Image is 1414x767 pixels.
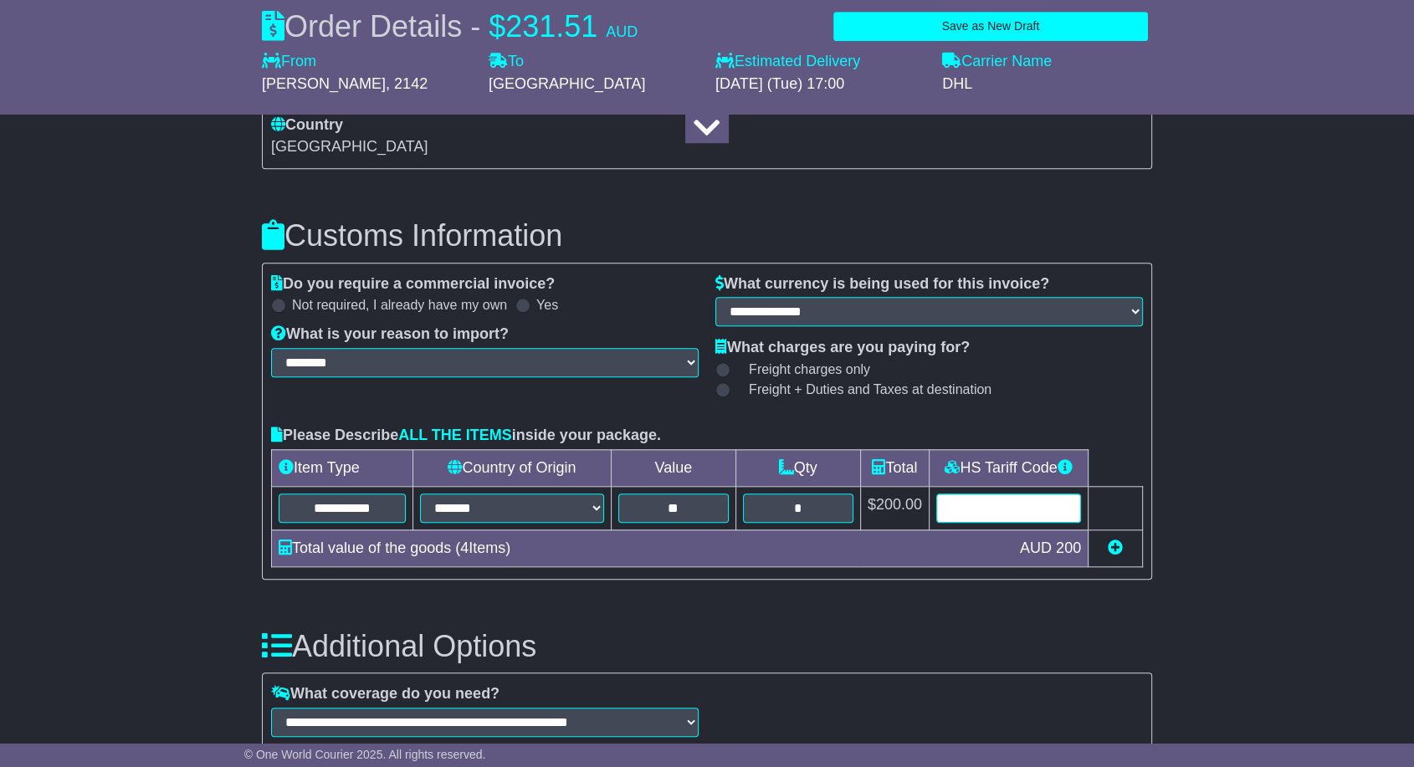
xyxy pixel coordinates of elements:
[735,449,860,486] td: Qty
[271,116,343,135] label: Country
[929,449,1088,486] td: HS Tariff Code
[942,75,1152,94] div: DHL
[1020,539,1052,556] span: AUD
[272,449,413,486] td: Item Type
[262,53,316,71] label: From
[386,75,428,92] span: , 2142
[271,138,428,155] span: [GEOGRAPHIC_DATA]
[1108,539,1123,556] a: Add new item
[412,449,611,486] td: Country of Origin
[271,275,555,294] label: Do you require a commercial invoice?
[612,449,736,486] td: Value
[606,23,638,40] span: AUD
[505,9,597,43] span: 231.51
[860,449,929,486] td: Total
[271,685,500,703] label: What coverage do you need?
[489,75,645,92] span: [GEOGRAPHIC_DATA]
[398,427,512,443] span: ALL THE ITEMS
[728,361,870,377] label: Freight charges only
[749,381,991,397] span: Freight + Duties and Taxes at destination
[536,297,558,313] label: Yes
[715,53,925,71] label: Estimated Delivery
[833,12,1148,41] button: Save as New Draft
[715,75,925,94] div: [DATE] (Tue) 17:00
[262,75,386,92] span: [PERSON_NAME]
[715,339,970,357] label: What charges are you paying for?
[460,539,469,556] span: 4
[860,486,929,529] td: $
[262,630,1152,663] h3: Additional Options
[292,297,507,313] label: Not required, I already have my own
[489,53,524,71] label: To
[271,427,661,445] label: Please Describe inside your package.
[489,9,505,43] span: $
[1056,539,1081,556] span: 200
[270,537,1012,560] div: Total value of the goods ( Items)
[876,496,922,513] span: 200.00
[715,275,1049,294] label: What currency is being used for this invoice?
[271,325,509,344] label: What is your reason to import?
[262,8,638,44] div: Order Details -
[244,748,486,761] span: © One World Courier 2025. All rights reserved.
[262,219,1152,253] h3: Customs Information
[942,53,1052,71] label: Carrier Name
